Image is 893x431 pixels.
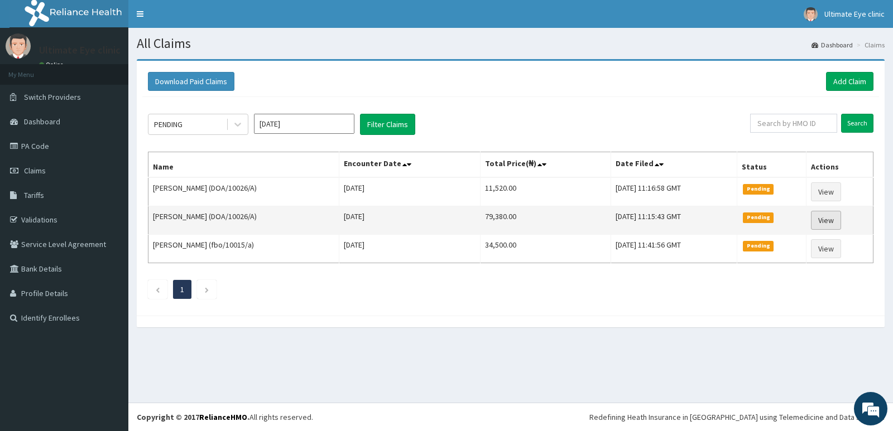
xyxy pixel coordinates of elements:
th: Status [737,152,806,178]
span: Pending [743,241,774,251]
th: Actions [806,152,873,178]
input: Select Month and Year [254,114,354,134]
div: PENDING [154,119,183,130]
li: Claims [854,40,885,50]
th: Total Price(₦) [481,152,611,178]
strong: Copyright © 2017 . [137,412,249,422]
td: [DATE] 11:41:56 GMT [611,235,737,263]
a: RelianceHMO [199,412,247,422]
h1: All Claims [137,36,885,51]
a: Previous page [155,284,160,294]
span: Pending [743,212,774,222]
td: 11,520.00 [481,177,611,206]
div: Redefining Heath Insurance in [GEOGRAPHIC_DATA] using Telemedicine and Data Science! [589,411,885,423]
a: View [811,239,841,258]
td: [PERSON_NAME] (DOA/10026/A) [148,177,339,206]
td: [DATE] [339,206,481,235]
td: [DATE] 11:16:58 GMT [611,177,737,206]
td: [DATE] [339,235,481,263]
a: Online [39,61,66,69]
th: Name [148,152,339,178]
p: Ultimate Eye clinic [39,45,121,55]
img: User Image [804,7,818,21]
a: Page 1 is your current page [180,284,184,294]
a: Next page [204,284,209,294]
td: [PERSON_NAME] (DOA/10026/A) [148,206,339,235]
button: Download Paid Claims [148,72,234,91]
button: Filter Claims [360,114,415,135]
a: View [811,182,841,201]
input: Search by HMO ID [750,114,838,133]
span: Claims [24,166,46,176]
span: Switch Providers [24,92,81,102]
span: Ultimate Eye clinic [824,9,885,19]
img: User Image [6,33,31,59]
td: 79,380.00 [481,206,611,235]
th: Date Filed [611,152,737,178]
span: Dashboard [24,117,60,127]
td: [DATE] 11:15:43 GMT [611,206,737,235]
td: [DATE] [339,177,481,206]
a: Add Claim [826,72,873,91]
span: Pending [743,184,774,194]
td: [PERSON_NAME] (fbo/10015/a) [148,235,339,263]
input: Search [841,114,873,133]
footer: All rights reserved. [128,403,893,431]
td: 34,500.00 [481,235,611,263]
a: Dashboard [812,40,853,50]
a: View [811,211,841,230]
th: Encounter Date [339,152,481,178]
span: Tariffs [24,190,44,200]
